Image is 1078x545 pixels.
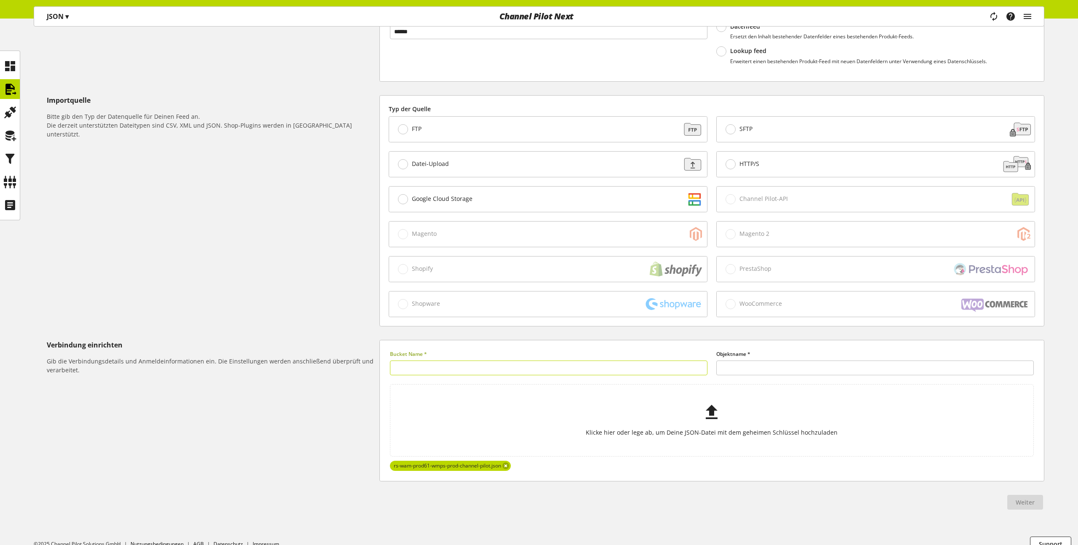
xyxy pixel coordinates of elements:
[730,58,987,64] p: Erweitert einen bestehenden Produkt-Feed mit neuen Datenfeldern unter Verwendung eines Datenschlü...
[389,104,1035,113] label: Typ der Quelle
[716,350,750,358] span: Objektname *
[47,357,376,374] h6: Gib die Verbindungsdetails und Anmeldeinformationen ein. Die Einstellungen werden anschließend üb...
[676,121,705,138] img: 88a670171dbbdb973a11352c4ab52784.svg
[730,23,914,30] p: Datenfeed
[739,160,759,168] span: HTTP/S
[739,125,752,133] span: SFTP
[47,340,376,350] h5: Verbindung einrichten
[412,195,472,203] span: Google Cloud Storage
[1001,156,1033,173] img: cbdcb026b331cf72755dc691680ce42b.svg
[1007,495,1043,510] button: Weiter
[390,350,427,358] span: Bucket Name *
[47,112,376,139] h6: Bitte gib den Typ der Datenquelle für Deinen Feed an. Die derzeit unterstützten Dateitypen sind C...
[730,47,987,55] p: Lookup feed
[1003,121,1033,138] img: 1a078d78c93edf123c3bc3fa7bc6d87d.svg
[412,160,449,168] span: Datei-Upload
[412,125,422,133] span: FTP
[47,11,69,21] p: JSON
[676,156,705,173] img: f3ac9b204b95d45582cf21fad1a323cf.svg
[1016,498,1035,507] span: Weiter
[47,95,376,105] h5: Importquelle
[730,33,914,40] p: Ersetzt den Inhalt bestehender Datenfelder eines bestehenden Produkt-Feeds.
[34,6,1044,27] nav: main navigation
[409,428,1014,437] p: Klicke hier oder lege ab, um Deine JSON-Datei mit dem geheimen Schlüssel hochzuladen
[676,191,705,208] img: d2dddd6c468e6a0b8c3bb85ba935e383.svg
[390,461,511,471] span: rs-wam-prod61-wmps-prod-channel-pilot.json
[65,12,69,21] span: ▾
